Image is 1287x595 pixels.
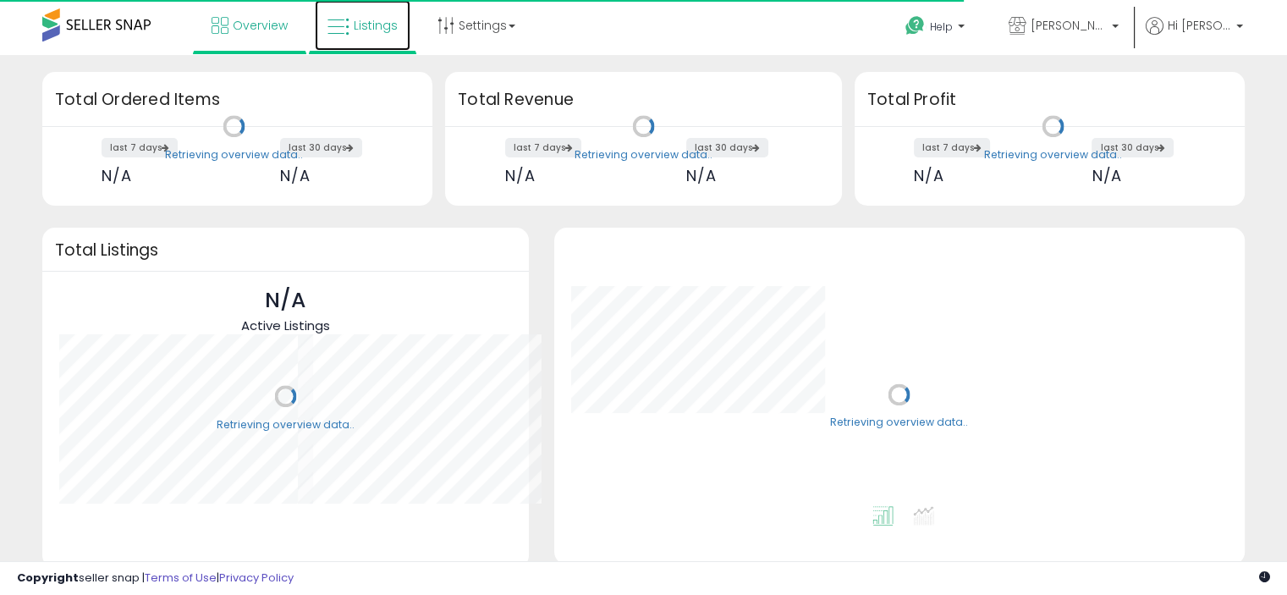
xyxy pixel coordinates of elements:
div: Retrieving overview data.. [830,416,968,431]
i: Get Help [905,15,926,36]
span: [PERSON_NAME] [1031,17,1107,34]
div: Retrieving overview data.. [165,147,303,163]
strong: Copyright [17,570,79,586]
div: Retrieving overview data.. [984,147,1122,163]
div: seller snap | | [17,570,294,587]
a: Help [892,3,982,55]
span: Hi [PERSON_NAME] [1168,17,1231,34]
span: Listings [354,17,398,34]
div: Retrieving overview data.. [575,147,712,163]
div: Retrieving overview data.. [217,417,355,432]
a: Hi [PERSON_NAME] [1146,17,1243,55]
span: Help [930,19,953,34]
span: Overview [233,17,288,34]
